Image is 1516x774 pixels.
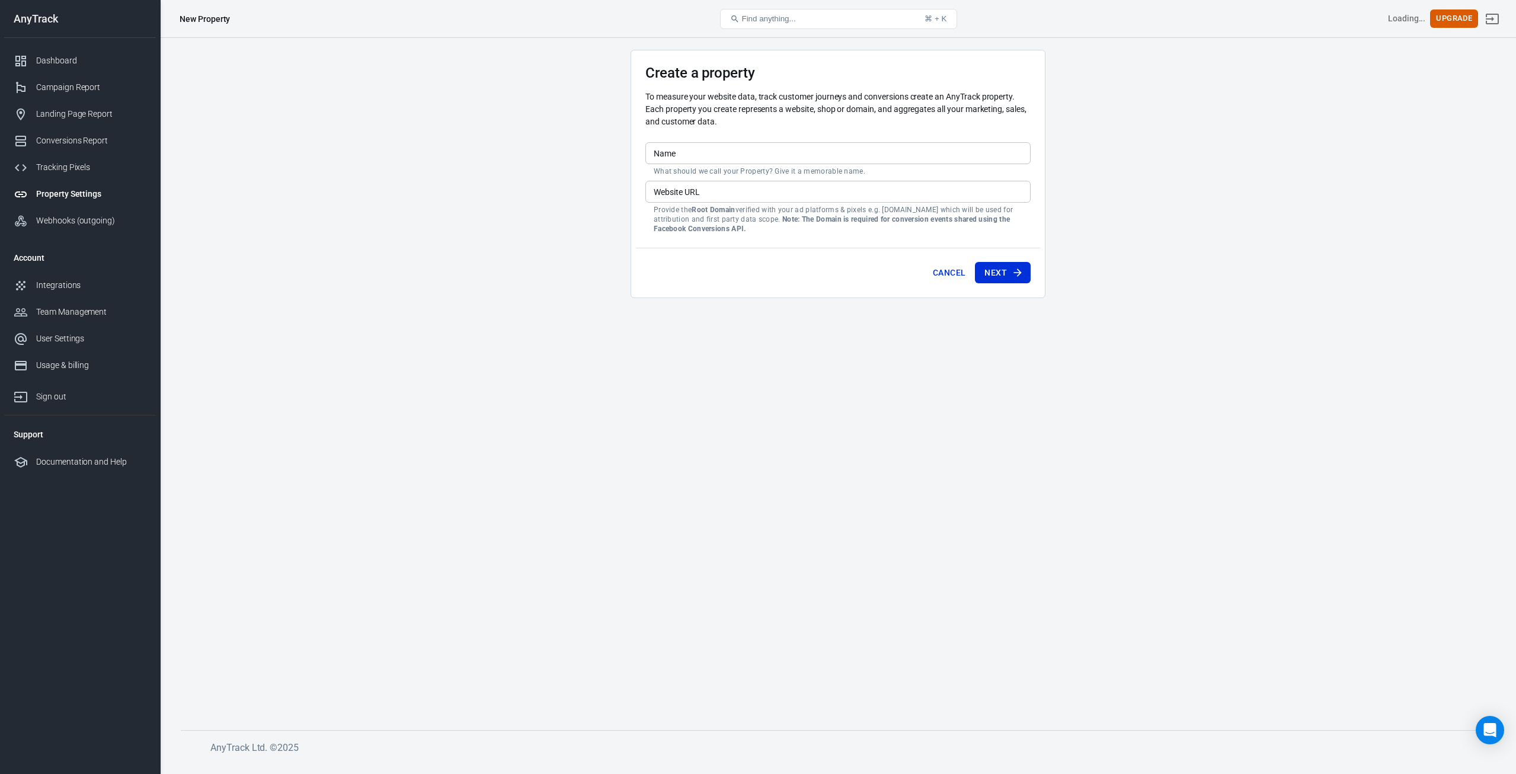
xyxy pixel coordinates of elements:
a: Sign out [1478,5,1507,33]
a: User Settings [4,325,156,352]
div: Team Management [36,306,146,318]
a: Usage & billing [4,352,156,379]
input: example.com [645,181,1031,203]
a: Sign out [4,379,156,410]
p: Provide the verified with your ad platforms & pixels e.g. [DOMAIN_NAME] which will be used for at... [654,205,1022,234]
div: Conversions Report [36,135,146,147]
button: Upgrade [1430,9,1478,28]
div: New Property [180,13,230,25]
strong: Root Domain [692,206,735,214]
div: Account id: <> [1388,12,1426,25]
a: Dashboard [4,47,156,74]
a: Campaign Report [4,74,156,101]
h3: Create a property [645,65,1031,81]
div: User Settings [36,332,146,345]
div: ⌘ + K [925,14,946,23]
div: Integrations [36,279,146,292]
div: Webhooks (outgoing) [36,215,146,227]
div: Open Intercom Messenger [1476,716,1504,744]
span: Find anything... [742,14,796,23]
li: Account [4,244,156,272]
a: Tracking Pixels [4,154,156,181]
a: Conversions Report [4,127,156,154]
h6: AnyTrack Ltd. © 2025 [210,740,1099,755]
div: Dashboard [36,55,146,67]
input: Your Website Name [645,142,1031,164]
li: Support [4,420,156,449]
div: Campaign Report [36,81,146,94]
a: Property Settings [4,181,156,207]
button: Next [975,262,1031,284]
a: Integrations [4,272,156,299]
a: Landing Page Report [4,101,156,127]
div: AnyTrack [4,14,156,24]
button: Find anything...⌘ + K [720,9,957,29]
div: Property Settings [36,188,146,200]
div: Documentation and Help [36,456,146,468]
p: To measure your website data, track customer journeys and conversions create an AnyTrack property... [645,91,1031,128]
div: Tracking Pixels [36,161,146,174]
div: Usage & billing [36,359,146,372]
p: What should we call your Property? Give it a memorable name. [654,167,1022,176]
div: Sign out [36,391,146,403]
strong: Note: The Domain is required for conversion events shared using the Facebook Conversions API. [654,215,1010,233]
a: Webhooks (outgoing) [4,207,156,234]
a: Team Management [4,299,156,325]
div: Landing Page Report [36,108,146,120]
button: Cancel [928,262,970,284]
